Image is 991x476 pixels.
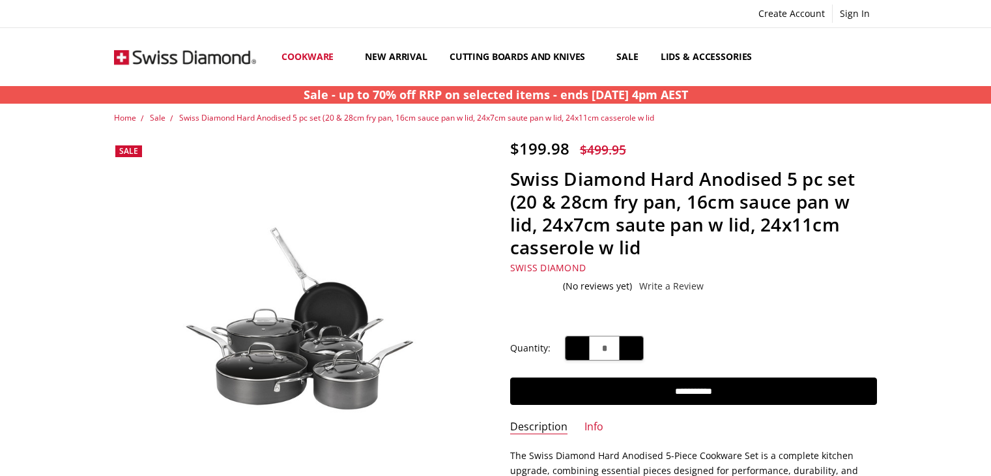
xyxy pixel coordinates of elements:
a: Swiss Diamond Hard Anodised 5 pc set (20 & 28cm fry pan, 16cm sauce pan w lid, 24x7cm saute pan w... [179,112,654,123]
a: Lids & Accessories [650,28,772,86]
a: Sign In [833,5,877,23]
img: Free Shipping On Every Order [114,29,256,85]
span: $199.98 [510,138,569,159]
a: Write a Review [639,281,704,291]
a: Top Sellers [772,28,851,86]
h1: Swiss Diamond Hard Anodised 5 pc set (20 & 28cm fry pan, 16cm sauce pan w lid, 24x7cm saute pan w... [510,168,877,259]
label: Quantity: [510,341,551,355]
span: Sale [119,145,138,156]
a: Sale [150,112,165,123]
a: Home [114,112,136,123]
a: New arrival [354,28,438,86]
span: $499.95 [580,141,626,158]
a: Info [584,420,603,435]
img: Swiss Diamond Hard Anodised 5 pc set (20 & 28cm fry pan, 16cm sauce pan w lid, 24x7cm saute pan w... [114,198,481,445]
strong: Sale - up to 70% off RRP on selected items - ends [DATE] 4pm AEST [304,87,688,102]
a: Sale [605,28,649,86]
a: Description [510,420,567,435]
a: Create Account [751,5,832,23]
a: Swiss Diamond [510,261,586,274]
a: Cutting boards and knives [438,28,606,86]
span: (No reviews yet) [563,281,632,291]
a: Cookware [270,28,354,86]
